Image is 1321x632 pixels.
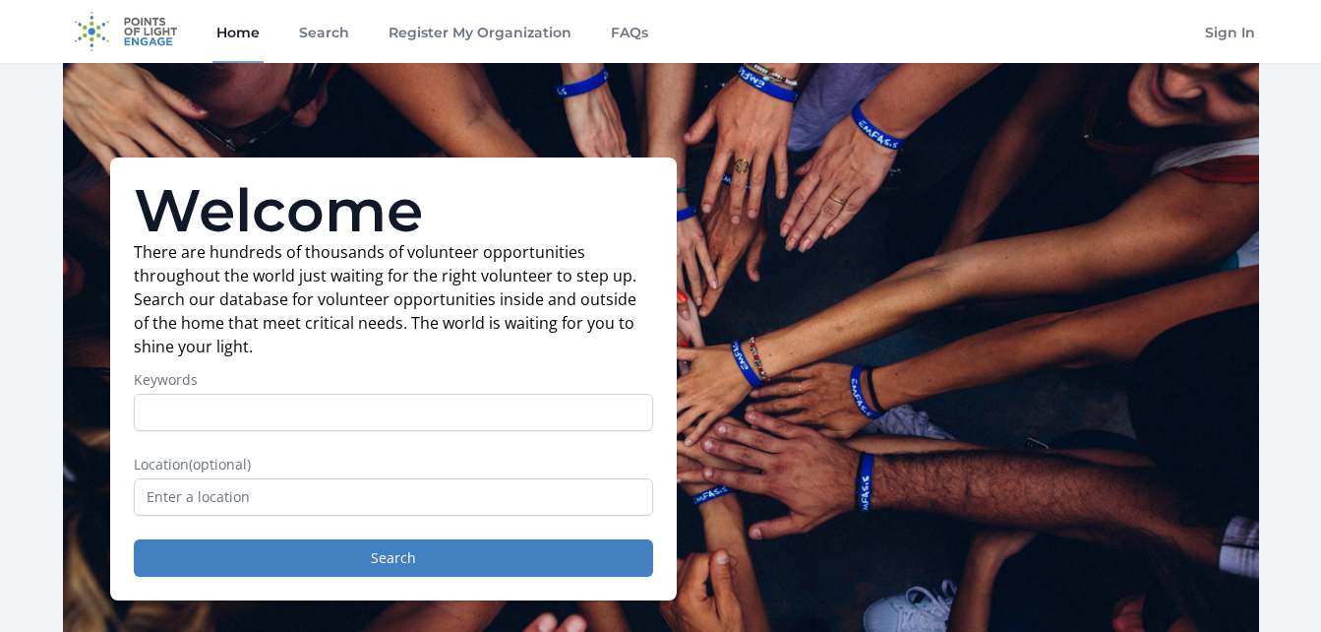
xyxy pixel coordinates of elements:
label: Keywords [134,370,653,390]
h1: Welcome [134,181,653,240]
label: Location [134,455,653,474]
input: Enter a location [134,478,653,516]
p: There are hundreds of thousands of volunteer opportunities throughout the world just waiting for ... [134,240,653,358]
span: (optional) [189,455,251,474]
button: Search [134,539,653,577]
